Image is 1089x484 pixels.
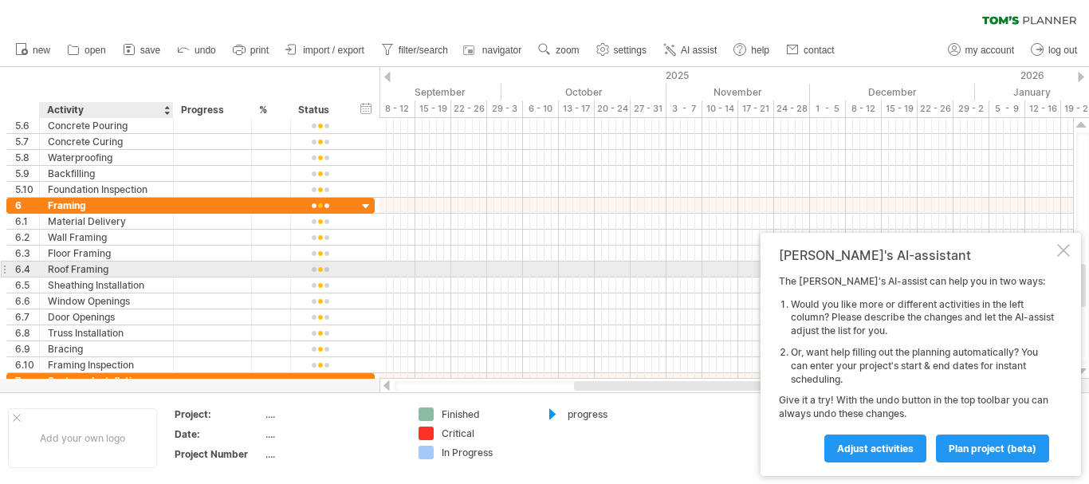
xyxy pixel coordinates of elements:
div: 6.6 [15,293,39,309]
div: Finished [442,407,529,421]
a: plan project (beta) [936,435,1049,462]
div: 24 - 28 [774,100,810,117]
a: zoom [534,40,584,61]
div: 12 - 16 [1025,100,1061,117]
span: zoom [556,45,579,56]
div: Window Openings [48,293,165,309]
div: Roof Framing [48,262,165,277]
div: Critical [442,427,529,440]
div: 22 - 26 [451,100,487,117]
div: .... [265,407,399,421]
div: progress [568,407,655,421]
div: 10 - 14 [702,100,738,117]
a: save [119,40,165,61]
span: navigator [482,45,521,56]
div: 8 - 12 [379,100,415,117]
div: Floor Framing [48,246,165,261]
span: undo [195,45,216,56]
div: Project: [175,407,262,421]
div: Foundation Inspection [48,182,165,197]
a: my account [944,40,1019,61]
div: 6.4 [15,262,39,277]
span: filter/search [399,45,448,56]
div: 27 - 31 [631,100,666,117]
div: Sheathing Installation [48,277,165,293]
div: % [259,102,281,118]
div: 29 - 3 [487,100,523,117]
a: new [11,40,55,61]
span: new [33,45,50,56]
div: 5 - 9 [989,100,1025,117]
div: Project Number [175,447,262,461]
a: navigator [461,40,526,61]
div: [PERSON_NAME]'s AI-assistant [779,247,1054,263]
span: import / export [303,45,364,56]
div: Material Delivery [48,214,165,229]
div: Status [298,102,340,118]
a: import / export [281,40,369,61]
div: 8 - 12 [846,100,882,117]
div: Activity [47,102,164,118]
span: settings [614,45,647,56]
div: November 2025 [666,84,810,100]
div: 29 - 2 [953,100,989,117]
div: 5.8 [15,150,39,165]
div: Truss Installation [48,325,165,340]
span: contact [804,45,835,56]
span: plan project (beta) [949,443,1036,454]
span: save [140,45,160,56]
a: log out [1027,40,1082,61]
a: contact [782,40,839,61]
div: .... [265,427,399,441]
div: October 2025 [501,84,666,100]
div: 6 [15,198,39,213]
div: 5.9 [15,166,39,181]
div: 6.8 [15,325,39,340]
div: Add your own logo [8,408,157,468]
span: print [250,45,269,56]
a: print [229,40,273,61]
div: 3 - 7 [666,100,702,117]
div: 6.5 [15,277,39,293]
a: AI assist [659,40,721,61]
div: 5.6 [15,118,39,133]
div: .... [265,447,399,461]
div: Backfilling [48,166,165,181]
div: Progress [181,102,242,118]
div: 1 - 5 [810,100,846,117]
div: Framing [48,198,165,213]
div: Waterproofing [48,150,165,165]
li: Would you like more or different activities in the left column? Please describe the changes and l... [791,298,1054,338]
div: 5.7 [15,134,39,149]
div: 6 - 10 [523,100,559,117]
div: 15 - 19 [882,100,918,117]
div: 6.1 [15,214,39,229]
div: Bracing [48,341,165,356]
a: help [729,40,774,61]
div: Concrete Pouring [48,118,165,133]
a: undo [173,40,221,61]
div: December 2025 [810,84,975,100]
div: 5.10 [15,182,39,197]
div: 6.3 [15,246,39,261]
div: 7 [15,373,39,388]
div: Wall Framing [48,230,165,245]
div: 17 - 21 [738,100,774,117]
div: Concrete Curing [48,134,165,149]
div: 6.7 [15,309,39,325]
div: Framing Inspection [48,357,165,372]
div: Systems Installation [48,373,165,388]
a: settings [592,40,651,61]
div: 22 - 26 [918,100,953,117]
div: In Progress [442,446,529,459]
span: AI assist [681,45,717,56]
div: 6.9 [15,341,39,356]
span: my account [965,45,1014,56]
div: Door Openings [48,309,165,325]
a: Adjust activities [824,435,926,462]
span: log out [1048,45,1077,56]
div: 13 - 17 [559,100,595,117]
span: help [751,45,769,56]
a: filter/search [377,40,453,61]
div: 15 - 19 [415,100,451,117]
